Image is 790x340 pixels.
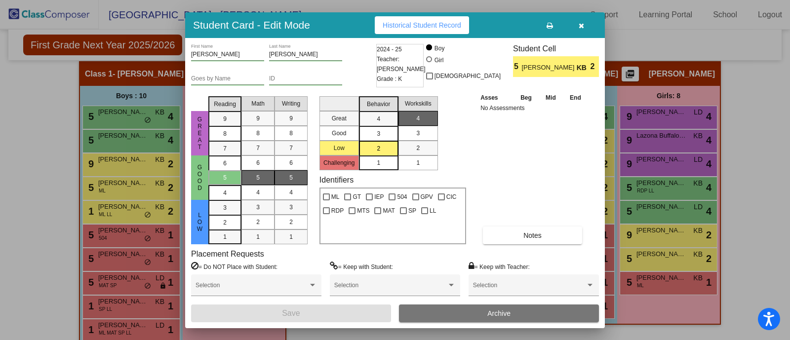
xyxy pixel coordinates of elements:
span: 5 [513,61,521,73]
span: 3 [416,129,420,138]
span: 7 [256,144,260,152]
span: RDP [331,205,344,217]
label: = Do NOT Place with Student: [191,262,277,271]
span: 6 [223,159,227,168]
label: = Keep with Student: [330,262,393,271]
input: goes by name [191,76,264,82]
span: Great [196,116,204,151]
span: 1 [416,158,420,167]
button: Historical Student Record [375,16,469,34]
span: 1 [256,232,260,241]
span: Good [196,164,204,191]
span: CIC [446,191,457,203]
th: Beg [513,92,539,103]
span: 7 [289,144,293,152]
span: KB [577,63,591,73]
span: 1 [377,158,380,167]
span: 8 [256,129,260,138]
span: Save [282,309,300,317]
span: 3 [223,203,227,212]
span: 2 [591,61,599,73]
span: Teacher: [PERSON_NAME] [377,54,426,74]
span: 4 [377,114,380,123]
label: Identifiers [319,175,354,185]
span: 504 [397,191,407,203]
button: Notes [483,227,582,244]
span: Archive [487,309,511,317]
span: 8 [223,129,227,138]
span: 4 [416,114,420,123]
td: No Assessments [478,103,588,113]
span: 3 [377,129,380,138]
th: Asses [478,92,513,103]
span: 3 [289,203,293,212]
span: Writing [282,99,300,108]
span: 3 [256,203,260,212]
span: Behavior [367,100,390,109]
span: 1 [289,232,293,241]
span: 2 [223,218,227,227]
span: GT [353,191,361,203]
div: Girl [434,56,444,65]
button: Save [191,304,391,322]
div: Boy [434,44,445,53]
span: [PERSON_NAME] [521,63,576,73]
span: IEP [374,191,384,203]
span: 5 [223,173,227,182]
span: Math [251,99,265,108]
span: 2 [256,218,260,227]
span: Reading [214,100,236,109]
span: 6 [256,158,260,167]
span: Low [196,212,204,232]
h3: Student Cell [513,44,599,53]
span: 8 [289,129,293,138]
span: 4 [223,189,227,197]
span: 4 [256,188,260,197]
label: = Keep with Teacher: [469,262,530,271]
span: 6 [289,158,293,167]
span: 7 [223,144,227,153]
span: ML [331,191,340,203]
span: 5 [289,173,293,182]
span: 2 [377,144,380,153]
h3: Student Card - Edit Mode [193,19,310,31]
span: 1 [223,232,227,241]
span: 9 [223,114,227,123]
span: 9 [256,114,260,123]
span: Notes [523,231,542,239]
span: GPV [421,191,433,203]
span: LL [430,205,436,217]
span: MAT [383,205,395,217]
th: Mid [539,92,562,103]
span: 9 [289,114,293,123]
th: End [563,92,589,103]
label: Placement Requests [191,249,264,259]
span: 2024 - 25 [377,44,402,54]
button: Archive [399,304,599,322]
span: Grade : K [377,74,402,84]
span: 5 [256,173,260,182]
span: 2 [289,218,293,227]
span: [DEMOGRAPHIC_DATA] [434,70,501,82]
span: Historical Student Record [383,21,461,29]
span: SP [408,205,416,217]
span: Workskills [405,99,432,108]
span: 4 [289,188,293,197]
span: MTS [357,205,369,217]
span: 2 [416,144,420,152]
